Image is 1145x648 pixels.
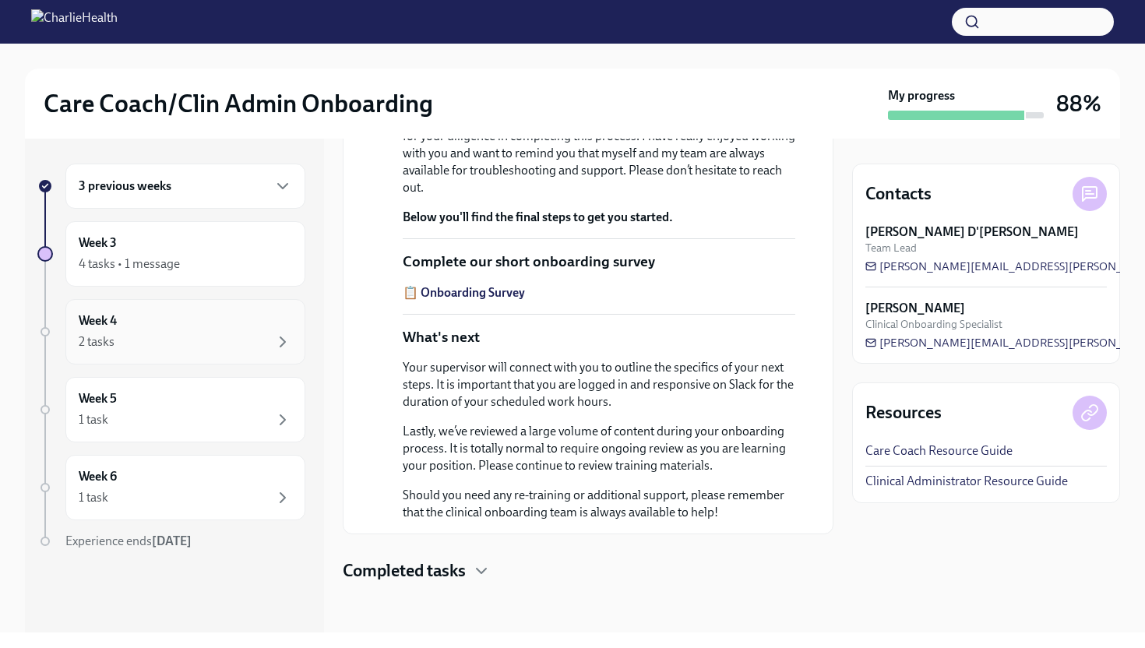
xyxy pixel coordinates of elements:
[65,534,192,548] span: Experience ends
[403,487,795,521] p: Should you need any re-training or additional support, please remember that the clinical onboardi...
[343,559,466,583] h4: Completed tasks
[79,411,108,428] div: 1 task
[865,182,932,206] h4: Contacts
[403,423,795,474] p: Lastly, we’ve reviewed a large volume of content during your onboarding process. It is totally no...
[888,87,955,104] strong: My progress
[403,359,795,410] p: Your supervisor will connect with you to outline the specifics of your next steps. It is importan...
[865,401,942,424] h4: Resources
[403,252,655,272] p: Complete our short onboarding survey
[79,489,108,506] div: 1 task
[865,224,1079,241] strong: [PERSON_NAME] D'[PERSON_NAME]
[79,390,117,407] h6: Week 5
[865,442,1013,460] a: Care Coach Resource Guide
[403,285,525,300] a: 📋 Onboarding Survey
[865,300,965,317] strong: [PERSON_NAME]
[152,534,192,548] strong: [DATE]
[31,9,118,34] img: CharlieHealth
[44,88,433,119] h2: Care Coach/Clin Admin Onboarding
[865,473,1068,490] a: Clinical Administrator Resource Guide
[79,255,180,273] div: 4 tasks • 1 message
[37,455,305,520] a: Week 61 task
[79,468,117,485] h6: Week 6
[37,377,305,442] a: Week 51 task
[403,327,480,347] p: What's next
[37,221,305,287] a: Week 34 tasks • 1 message
[865,317,1002,332] span: Clinical Onboarding Specialist
[79,333,114,350] div: 2 tasks
[403,111,795,196] p: Congratulations! You have completed your clinical onboarding! Thank you for your diligence in com...
[37,299,305,364] a: Week 42 tasks
[79,178,171,195] h6: 3 previous weeks
[65,164,305,209] div: 3 previous weeks
[1056,90,1101,118] h3: 88%
[79,234,117,252] h6: Week 3
[865,241,917,255] span: Team Lead
[403,210,673,224] strong: Below you'll find the final steps to get you started.
[343,559,833,583] div: Completed tasks
[79,312,117,329] h6: Week 4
